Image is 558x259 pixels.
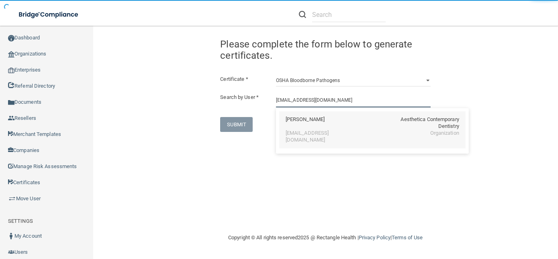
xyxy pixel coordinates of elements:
input: Search [312,7,386,22]
img: ic_dashboard_dark.d01f4a41.png [8,35,14,41]
div: Copyright © All rights reserved 2025 @ Rectangle Health | | [179,225,472,251]
div: [PERSON_NAME] [286,116,325,130]
a: Terms of Use [392,234,423,240]
div: Organization [430,130,459,144]
img: ic-search.3b580494.png [299,11,306,18]
img: briefcase.64adab9b.png [8,195,16,203]
img: ic_user_dark.df1a06c3.png [8,233,14,239]
iframe: Drift Widget Chat Controller [518,203,548,234]
button: SUBMIT [220,117,253,132]
label: Search by User * [214,92,270,102]
img: ic_reseller.de258add.png [8,115,14,121]
img: icon-documents.8dae5593.png [8,99,14,106]
h4: Please complete the form below to generate certificates. [220,39,431,62]
label: Certificate * [214,74,270,84]
img: enterprise.0d942306.png [8,68,14,73]
label: SETTINGS [8,216,33,226]
img: icon-users.e205127d.png [8,249,14,255]
a: Privacy Policy [359,234,390,240]
img: bridge_compliance_login_screen.278c3ca4.svg [12,6,86,23]
div: Aesthetica Contemporary Dentistry [390,116,459,130]
input: Search by name or email [276,92,431,107]
div: [EMAIL_ADDRESS][DOMAIN_NAME] [286,130,355,144]
img: organization-icon.f8decf85.png [8,51,14,58]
